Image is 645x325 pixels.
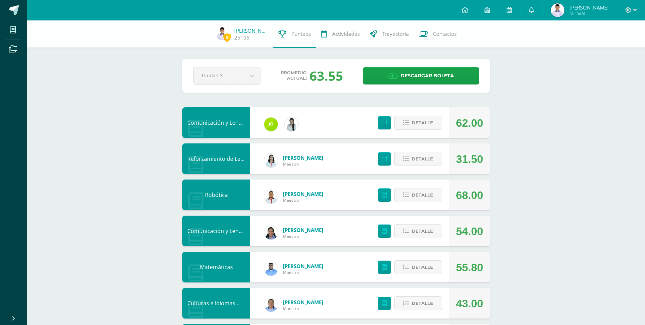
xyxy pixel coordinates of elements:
span: Actividades [332,30,360,37]
span: Maestro [283,233,323,239]
button: Detalle [394,296,442,310]
span: Descargar boleta [401,67,454,84]
span: Trayectoria [382,30,409,37]
span: Maestro [283,161,323,167]
div: Robótica [182,180,250,210]
img: 937d777aa527c70189f9fb3facc5f1f6.png [285,118,298,131]
span: Punteos [291,30,311,37]
a: 25195 [234,34,250,41]
img: 8a517a26fde2b7d9032ce51f9264dd8d.png [264,226,278,239]
span: [PERSON_NAME] [570,4,609,11]
div: Matemáticas [182,252,250,282]
div: Reforzamiento de Lectura [182,143,250,174]
span: Unidad 3 [202,67,235,83]
button: Detalle [394,260,442,274]
a: [PERSON_NAME] [283,263,323,269]
div: 54.00 [456,216,483,247]
button: Detalle [394,224,442,238]
span: Detalle [412,225,433,237]
img: 54ea75c2c4af8710d6093b43030d56ea.png [264,262,278,276]
img: ee48be0ea3c54553fe66209c3883ed6b.png [551,3,564,17]
a: Punteos [273,20,316,48]
span: Detalle [412,117,433,129]
div: 63.55 [309,67,343,84]
span: Detalle [412,153,433,165]
a: Descargar boleta [363,67,479,84]
div: 43.00 [456,288,483,319]
span: Detalle [412,189,433,201]
span: Promedio actual: [281,70,307,81]
span: Maestro [283,197,323,203]
a: [PERSON_NAME] [234,27,268,34]
a: [PERSON_NAME] [283,299,323,306]
div: Comunicación y Lenguaje Idioma Español [182,216,250,246]
div: 68.00 [456,180,483,211]
div: 31.50 [456,144,483,174]
a: Unidad 3 [193,67,260,84]
span: 8 [223,33,231,42]
div: Comunicación y Lenguaje, Idioma Extranjero [182,107,250,138]
a: Actividades [316,20,365,48]
span: Maestro [283,269,323,275]
div: Culturas e Idiomas Mayas Garífuna o Xinca [182,288,250,319]
span: Mi Perfil [570,10,609,16]
img: ee48be0ea3c54553fe66209c3883ed6b.png [216,27,229,40]
img: 58211983430390fd978f7a65ba7f1128.png [264,298,278,312]
a: [PERSON_NAME] [283,154,323,161]
img: 2c9694ff7bfac5f5943f65b81010a575.png [264,190,278,203]
a: [PERSON_NAME] [283,190,323,197]
span: Detalle [412,297,433,310]
span: Contactos [433,30,457,37]
button: Detalle [394,152,442,166]
a: Trayectoria [365,20,414,48]
a: [PERSON_NAME] [283,227,323,233]
img: 79eb5cb28572fb7ebe1e28c28929b0fa.png [264,118,278,131]
span: Detalle [412,261,433,274]
button: Detalle [394,188,442,202]
span: Maestro [283,306,323,311]
a: Contactos [414,20,462,48]
div: 62.00 [456,108,483,138]
img: a2a68af206104431f9ff9193871d4f52.png [264,154,278,167]
button: Detalle [394,116,442,130]
div: 55.80 [456,252,483,283]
